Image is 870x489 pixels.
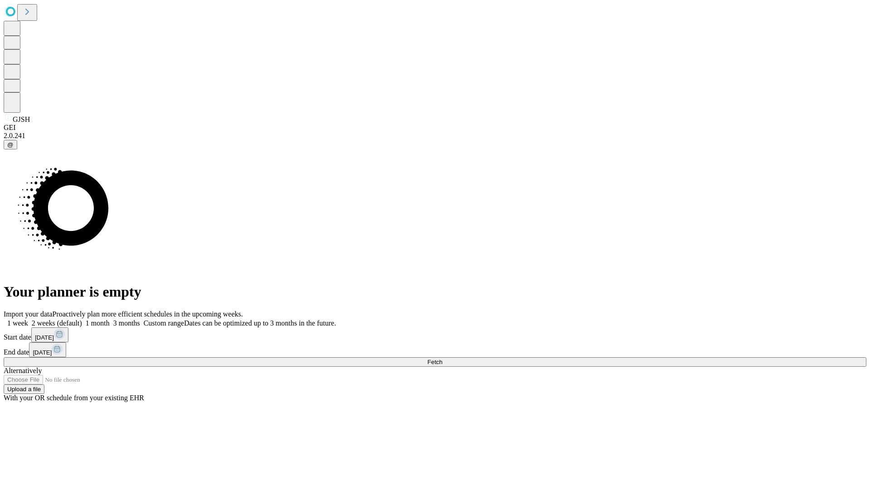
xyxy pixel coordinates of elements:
h1: Your planner is empty [4,283,866,300]
span: Import your data [4,310,53,318]
span: @ [7,141,14,148]
div: Start date [4,327,866,342]
span: 1 month [86,319,110,327]
button: [DATE] [31,327,68,342]
span: Fetch [427,359,442,365]
div: 2.0.241 [4,132,866,140]
span: [DATE] [35,334,54,341]
div: GEI [4,124,866,132]
span: [DATE] [33,349,52,356]
button: Fetch [4,357,866,367]
button: Upload a file [4,384,44,394]
span: Dates can be optimized up to 3 months in the future. [184,319,336,327]
span: 1 week [7,319,28,327]
button: [DATE] [29,342,66,357]
button: @ [4,140,17,149]
span: 2 weeks (default) [32,319,82,327]
span: Custom range [144,319,184,327]
span: GJSH [13,115,30,123]
span: 3 months [113,319,140,327]
div: End date [4,342,866,357]
span: Proactively plan more efficient schedules in the upcoming weeks. [53,310,243,318]
span: With your OR schedule from your existing EHR [4,394,144,402]
span: Alternatively [4,367,42,374]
